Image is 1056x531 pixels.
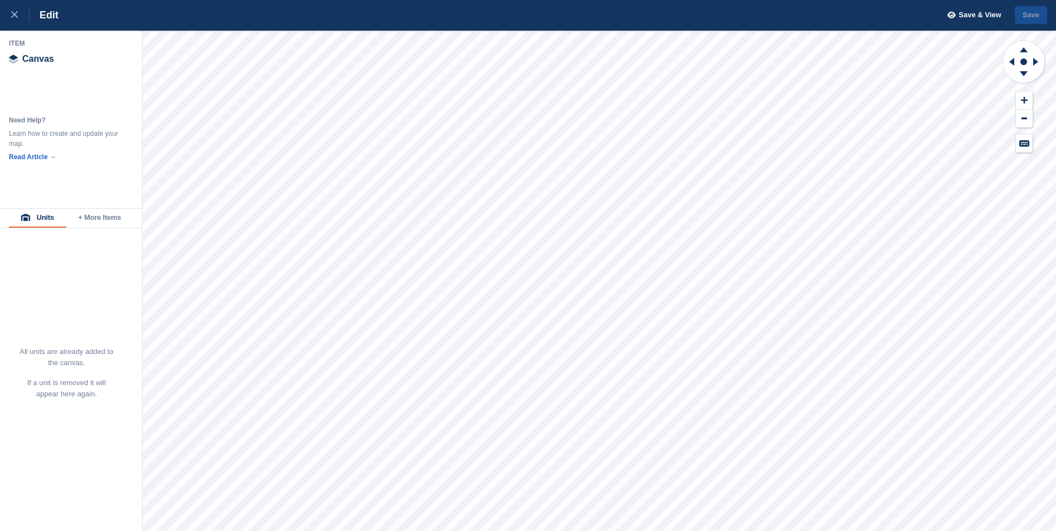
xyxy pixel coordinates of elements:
button: + More Items [66,209,133,228]
img: canvas-icn.9d1aba5b.svg [9,55,18,63]
div: Edit [30,8,58,22]
div: Item [9,39,134,48]
button: Units [9,209,66,228]
p: All units are already added to the canvas. [19,346,114,368]
p: If a unit is removed it will appear here again. [19,377,114,400]
div: Need Help? [9,115,120,125]
button: Save [1015,6,1047,24]
button: Save & View [941,6,1001,24]
span: Save & View [959,9,1001,21]
span: Canvas [22,55,54,63]
button: Zoom Out [1016,110,1033,128]
div: Learn how to create and update your map. [9,129,120,149]
a: Read Article → [9,153,56,161]
button: Zoom In [1016,91,1033,110]
button: Keyboard Shortcuts [1016,134,1033,153]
